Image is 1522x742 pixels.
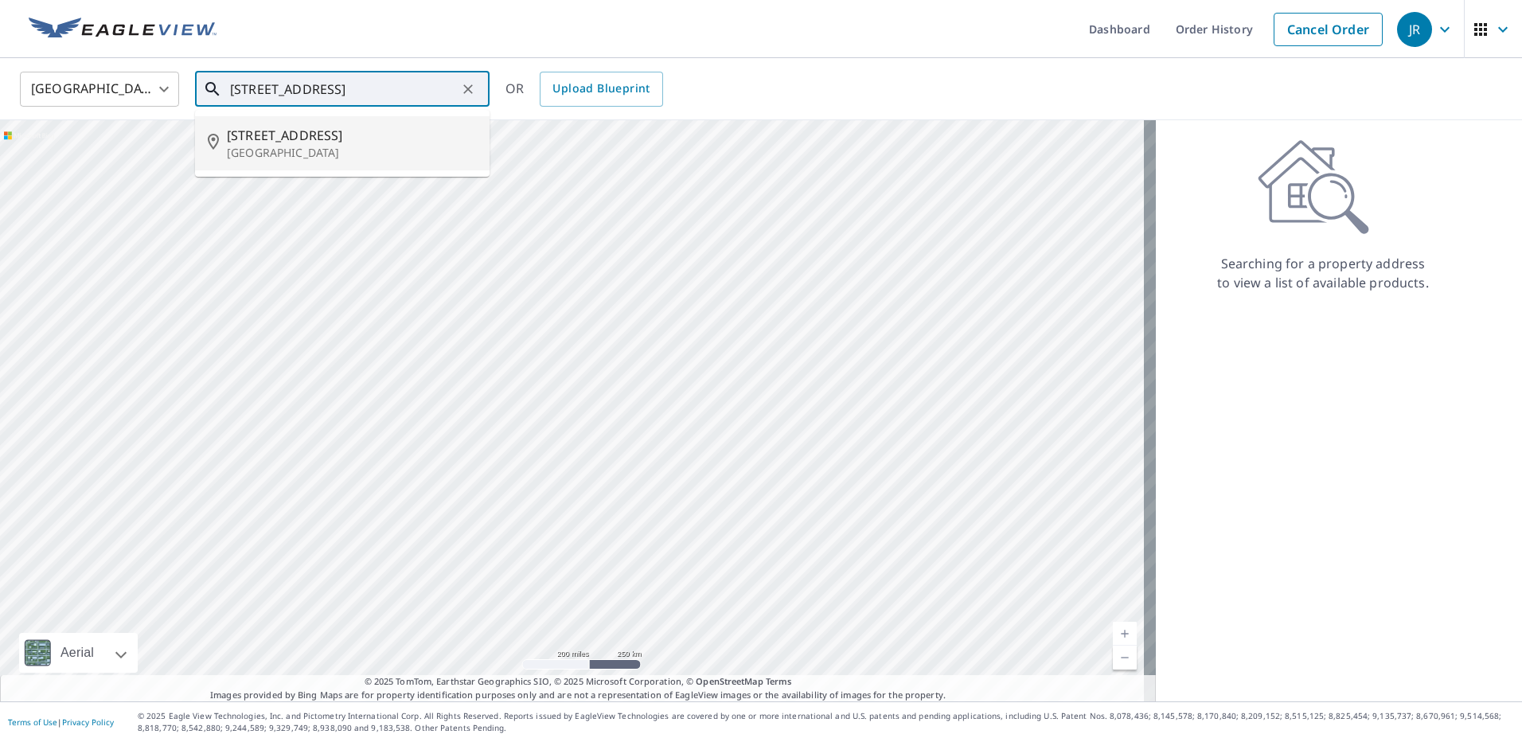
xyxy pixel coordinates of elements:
[696,675,763,687] a: OpenStreetMap
[365,675,792,689] span: © 2025 TomTom, Earthstar Geographics SIO, © 2025 Microsoft Corporation, ©
[227,126,477,145] span: [STREET_ADDRESS]
[1216,254,1430,292] p: Searching for a property address to view a list of available products.
[1397,12,1432,47] div: JR
[138,710,1514,734] p: © 2025 Eagle View Technologies, Inc. and Pictometry International Corp. All Rights Reserved. Repo...
[505,72,663,107] div: OR
[1274,13,1383,46] a: Cancel Order
[540,72,662,107] a: Upload Blueprint
[227,145,477,161] p: [GEOGRAPHIC_DATA]
[1113,622,1137,646] a: Current Level 5, Zoom In
[56,633,99,673] div: Aerial
[552,79,650,99] span: Upload Blueprint
[1113,646,1137,670] a: Current Level 5, Zoom Out
[29,18,217,41] img: EV Logo
[20,67,179,111] div: [GEOGRAPHIC_DATA]
[230,67,457,111] input: Search by address or latitude-longitude
[62,717,114,728] a: Privacy Policy
[766,675,792,687] a: Terms
[19,633,138,673] div: Aerial
[8,717,57,728] a: Terms of Use
[457,78,479,100] button: Clear
[8,717,114,727] p: |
